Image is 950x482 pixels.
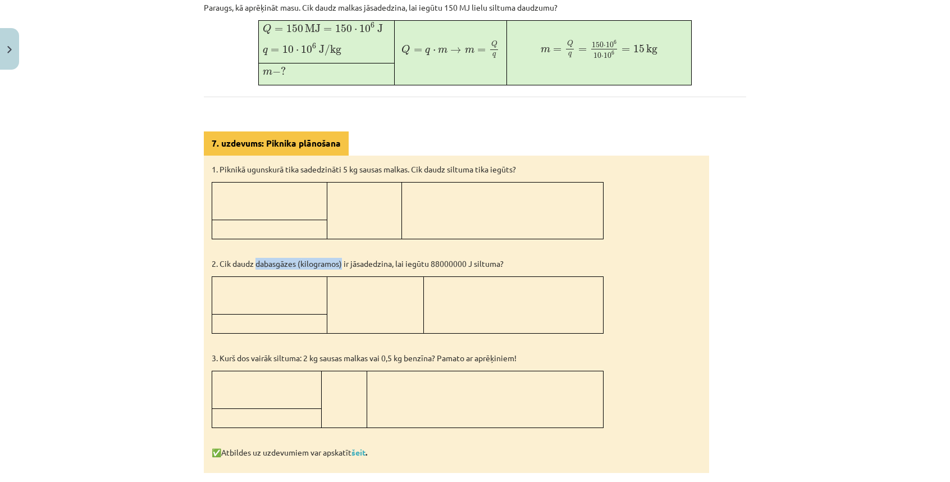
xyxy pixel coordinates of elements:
span: 10 [282,46,294,53]
span: Q [491,40,497,48]
span: − [272,68,281,76]
strong: ✅ [212,447,221,457]
span: 150 [286,25,303,33]
span: Q [567,40,573,48]
p: Atbildes uz uzdevumiem var apskatīt [212,447,701,458]
span: = [323,28,332,32]
span: m [465,48,474,53]
span: 10 [301,46,312,53]
span: = [271,48,279,53]
span: q [425,48,430,55]
a: šeit [351,447,366,457]
span: 6 [312,43,316,49]
span: m [541,47,550,53]
span: ⋅ [601,56,604,58]
span: J [377,24,383,33]
span: = [275,28,283,32]
span: ⋅ [433,49,436,53]
strong: . [351,447,367,457]
span: = [477,48,486,53]
span: q [568,52,572,57]
span: 15 [633,45,645,53]
span: m [438,48,447,53]
span: / [325,44,330,56]
span: Q [263,24,272,34]
span: Q [401,45,410,55]
span: 6 [371,22,374,28]
span: = [622,48,630,52]
span: = [553,48,561,52]
span: ? [281,67,286,75]
p: Paraugs, kā aprēķināt masu. Cik daudz malkas jāsadedzina, lai iegūtu 150 MJ lielu siltuma daudzumu? [204,2,746,13]
span: 150 [335,25,352,33]
span: 10 [359,25,371,33]
span: 6 [611,51,614,55]
span: kg [330,45,341,56]
span: m [263,70,272,75]
span: kg [646,44,657,55]
p: 2. Cik daudz dabasgāzes (kilogramos) ir jāsadedzina, lai iegūtu 88000000 J siltuma? [212,258,701,270]
span: J [319,45,325,53]
span: 150 [592,42,604,48]
span: = [414,48,422,53]
span: q [492,53,496,58]
span: 10 [593,53,601,58]
p: 3. Kurš dos vairāk siltuma: 2 kg sausas malkas vai 0,5 kg benzīna? Pamato ar aprēķiniem! [212,352,701,364]
span: ⋅ [296,49,299,53]
span: 10 [604,53,611,58]
strong: 7. uzdevums: Piknika plānošana [212,138,341,149]
span: 10 [606,42,614,48]
p: 1. Piknikā ugunskurā tika sadedzināti 5 kg sausas malkas. Cik daudz siltuma tika iegūts? [212,163,701,175]
span: ⋅ [604,45,606,47]
span: = [578,48,587,52]
span: q [263,48,268,55]
span: ⋅ [354,29,357,32]
span: MJ [305,24,321,33]
span: → [450,47,462,53]
span: 6 [614,40,616,44]
img: icon-close-lesson-0947bae3869378f0d4975bcd49f059093ad1ed9edebbc8119c70593378902aed.svg [7,46,12,53]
